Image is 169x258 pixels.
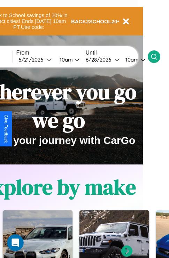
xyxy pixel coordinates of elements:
div: Give Feedback [3,115,8,143]
label: From [16,50,82,56]
b: BACK2SCHOOL20 [71,18,117,24]
div: 10am [56,56,75,63]
iframe: Intercom live chat [7,234,24,251]
div: 10am [122,56,140,63]
button: 10am [54,56,82,63]
button: 10am [120,56,148,63]
button: 6/21/2026 [16,56,54,63]
label: Until [86,50,148,56]
div: 6 / 21 / 2026 [18,56,47,63]
div: 6 / 28 / 2026 [86,56,115,63]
